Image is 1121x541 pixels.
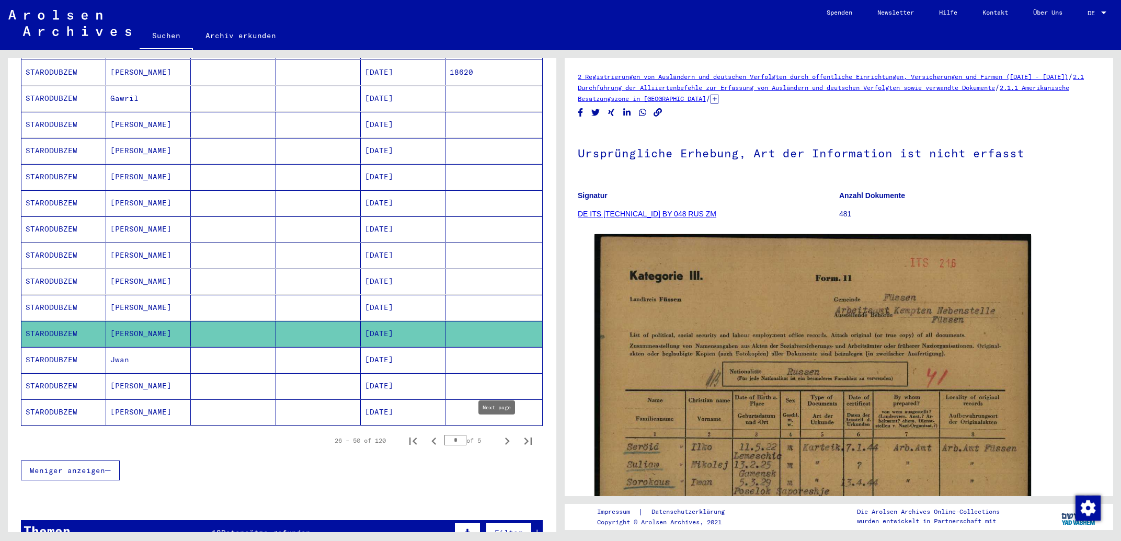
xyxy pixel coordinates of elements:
mat-cell: [PERSON_NAME] [106,399,191,425]
button: Next page [497,430,518,451]
div: 26 – 50 of 120 [335,436,386,445]
mat-cell: [DATE] [361,321,445,347]
button: First page [403,430,424,451]
span: Datensätze gefunden [221,528,311,537]
mat-cell: [PERSON_NAME] [106,138,191,164]
button: Share on LinkedIn [622,106,633,119]
span: / [706,94,711,103]
a: Impressum [597,507,638,517]
mat-cell: [PERSON_NAME] [106,164,191,190]
a: Suchen [140,23,193,50]
span: Weniger anzeigen [30,466,105,475]
mat-cell: Jwan [106,347,191,373]
a: Archiv erkunden [193,23,289,48]
button: Share on Twitter [590,106,601,119]
p: Copyright © Arolsen Archives, 2021 [597,517,737,527]
button: Weniger anzeigen [21,461,120,480]
mat-cell: STARODUBZEW [21,216,106,242]
mat-cell: 18620 [445,60,542,85]
a: Datenschutzerklärung [643,507,737,517]
mat-cell: [DATE] [361,399,445,425]
b: Signatur [578,191,608,200]
a: DE ITS [TECHNICAL_ID] BY 048 RUS ZM [578,210,716,218]
p: 481 [839,209,1100,220]
mat-cell: [PERSON_NAME] [106,60,191,85]
mat-cell: [DATE] [361,86,445,111]
span: / [1068,72,1073,81]
mat-cell: STARODUBZEW [21,243,106,268]
p: wurden entwickelt in Partnerschaft mit [857,516,1000,526]
span: 18 [212,528,221,537]
button: Share on WhatsApp [637,106,648,119]
mat-cell: Gawril [106,86,191,111]
p: Die Arolsen Archives Online-Collections [857,507,1000,516]
mat-cell: STARODUBZEW [21,60,106,85]
mat-cell: STARODUBZEW [21,295,106,320]
mat-cell: [DATE] [361,216,445,242]
mat-cell: [DATE] [361,164,445,190]
mat-cell: [DATE] [361,60,445,85]
mat-cell: [DATE] [361,112,445,137]
button: Share on Xing [606,106,617,119]
div: | [597,507,737,517]
mat-cell: [PERSON_NAME] [106,190,191,216]
mat-cell: [PERSON_NAME] [106,243,191,268]
div: Themen [24,521,71,540]
img: Zustimmung ändern [1076,496,1101,521]
div: of 5 [444,435,497,445]
mat-cell: [PERSON_NAME] [106,321,191,347]
mat-cell: STARODUBZEW [21,86,106,111]
span: DE [1088,9,1099,17]
span: Filter [495,528,523,537]
mat-cell: STARODUBZEW [21,138,106,164]
button: Share on Facebook [575,106,586,119]
mat-cell: [DATE] [361,269,445,294]
mat-cell: STARODUBZEW [21,373,106,399]
img: Arolsen_neg.svg [8,10,131,36]
mat-cell: [PERSON_NAME] [106,295,191,320]
mat-cell: [PERSON_NAME] [106,269,191,294]
mat-cell: STARODUBZEW [21,399,106,425]
mat-cell: STARODUBZEW [21,112,106,137]
h1: Ursprüngliche Erhebung, Art der Information ist nicht erfasst [578,129,1100,175]
mat-cell: STARODUBZEW [21,269,106,294]
mat-cell: [DATE] [361,190,445,216]
mat-cell: STARODUBZEW [21,164,106,190]
mat-cell: [DATE] [361,138,445,164]
mat-cell: STARODUBZEW [21,321,106,347]
mat-cell: [PERSON_NAME] [106,373,191,399]
b: Anzahl Dokumente [839,191,905,200]
a: 2 Registrierungen von Ausländern und deutschen Verfolgten durch öffentliche Einrichtungen, Versic... [578,73,1068,80]
img: yv_logo.png [1059,503,1099,530]
button: Previous page [424,430,444,451]
button: Last page [518,430,539,451]
mat-cell: [PERSON_NAME] [106,112,191,137]
button: Copy link [653,106,664,119]
mat-cell: [DATE] [361,373,445,399]
mat-cell: [PERSON_NAME] [106,216,191,242]
mat-cell: [DATE] [361,295,445,320]
mat-cell: STARODUBZEW [21,190,106,216]
mat-cell: [DATE] [361,347,445,373]
span: / [995,83,1000,92]
mat-cell: [DATE] [361,243,445,268]
mat-cell: STARODUBZEW [21,347,106,373]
